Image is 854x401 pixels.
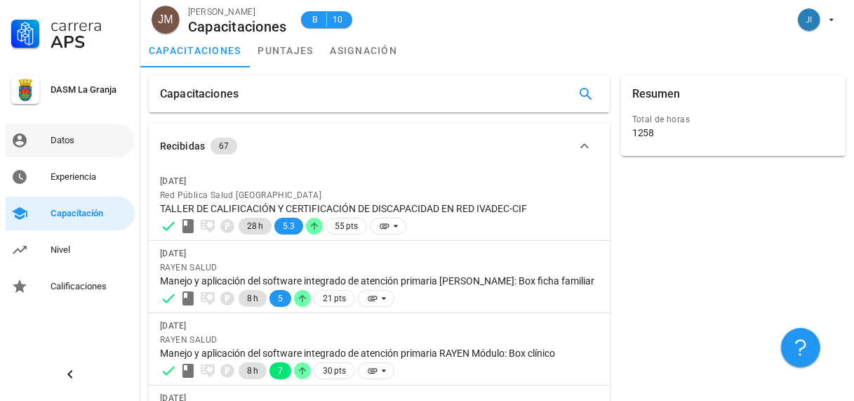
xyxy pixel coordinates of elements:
[140,34,250,67] a: capacitaciones
[160,202,599,215] div: TALLER DE CALIFICACIÓN Y CERTIFICACIÓN DE DISCAPACIDAD EN RED IVADEC-CIF
[309,13,321,27] span: B
[6,160,135,194] a: Experiencia
[283,218,295,235] span: 5.3
[158,6,173,34] span: JM
[51,171,129,183] div: Experiencia
[51,17,129,34] div: Carrera
[6,270,135,303] a: Calificaciones
[51,208,129,219] div: Capacitación
[322,34,406,67] a: asignación
[247,218,263,235] span: 28 h
[51,244,129,256] div: Nivel
[632,126,655,139] div: 1258
[323,291,346,305] span: 21 pts
[160,319,599,333] div: [DATE]
[51,84,129,96] div: DASM La Granja
[160,275,599,287] div: Manejo y aplicación del software integrado de atención primaria [PERSON_NAME]: Box ficha familiar
[247,362,258,379] span: 8 h
[335,219,358,233] span: 55 pts
[6,124,135,157] a: Datos
[188,19,287,34] div: Capacitaciones
[6,233,135,267] a: Nivel
[149,124,610,169] button: Recibidas 67
[51,34,129,51] div: APS
[160,138,205,154] div: Recibidas
[160,263,217,272] span: RAYEN SALUD
[333,13,344,27] span: 10
[152,6,180,34] div: avatar
[160,335,217,345] span: RAYEN SALUD
[160,246,599,261] div: [DATE]
[160,174,599,188] div: [DATE]
[219,138,229,155] span: 67
[632,76,681,112] div: Resumen
[632,112,834,126] div: Total de horas
[278,290,283,307] span: 5
[323,364,346,378] span: 30 pts
[6,197,135,230] a: Capacitación
[247,290,258,307] span: 8 h
[798,8,820,31] div: avatar
[51,135,129,146] div: Datos
[160,76,239,112] div: Capacitaciones
[250,34,322,67] a: puntajes
[160,190,321,200] span: Red Pública Salud [GEOGRAPHIC_DATA]
[51,281,129,292] div: Calificaciones
[188,5,287,19] div: [PERSON_NAME]
[278,362,283,379] span: 7
[160,347,599,360] div: Manejo y aplicación del software integrado de atención primaria RAYEN Módulo: Box clínico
